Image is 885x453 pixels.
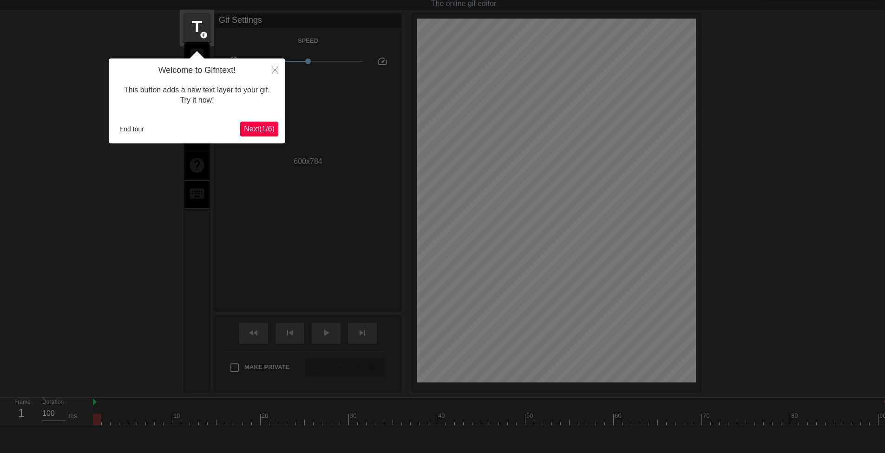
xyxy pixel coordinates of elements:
span: Next ( 1 / 6 ) [244,125,275,133]
div: This button adds a new text layer to your gif. Try it now! [116,76,278,115]
button: Next [240,122,278,136]
button: Close [265,58,285,80]
h4: Welcome to Gifntext! [116,65,278,76]
button: End tour [116,122,148,136]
